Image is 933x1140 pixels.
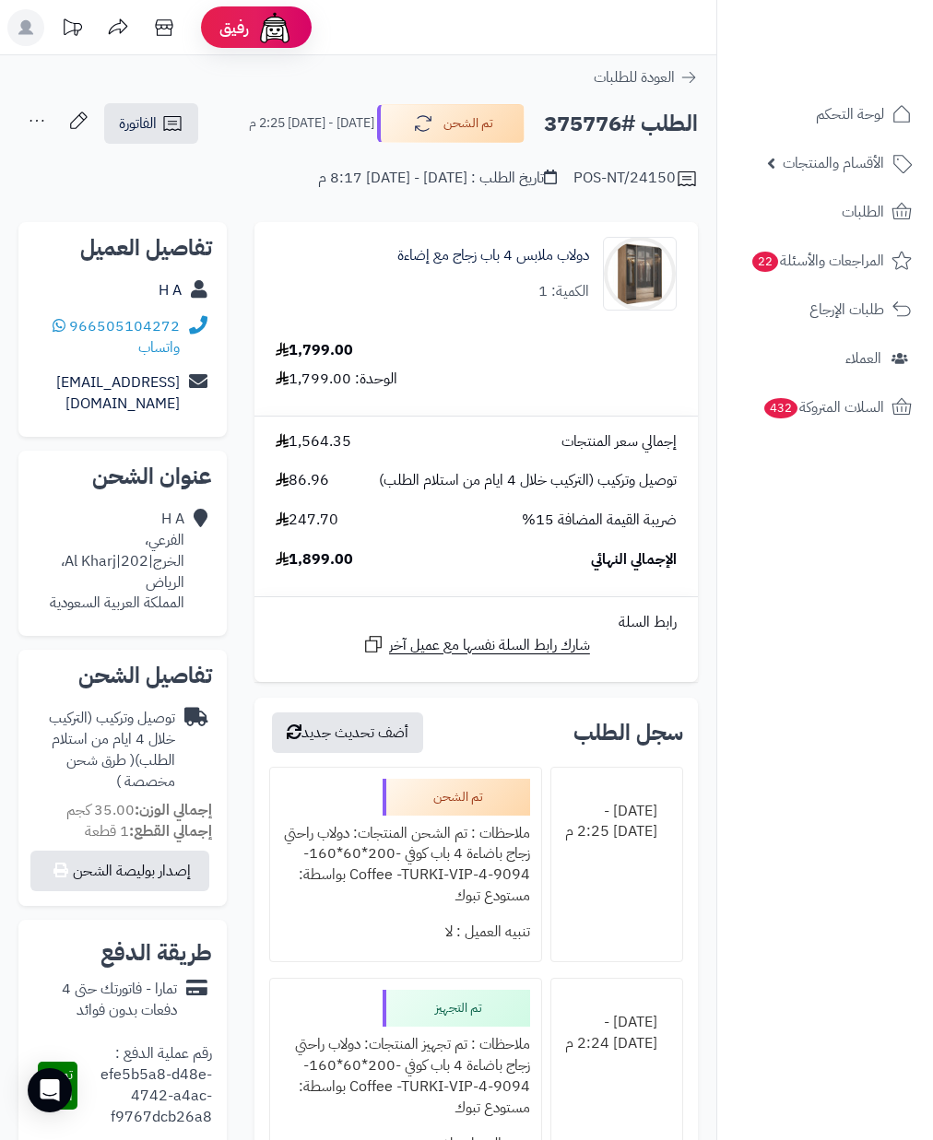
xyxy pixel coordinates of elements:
div: توصيل وتركيب (التركيب خلال 4 ايام من استلام الطلب) [33,708,175,792]
div: تم التجهيز [383,990,530,1027]
span: العودة للطلبات [594,66,675,88]
a: واتساب [53,315,180,358]
div: تم الشحن [383,779,530,816]
img: logo-2.png [808,52,915,90]
a: تحديثات المنصة [49,9,95,51]
div: ملاحظات : تم تجهيز المنتجات: دولاب راحتي زجاج باضاءة 4 باب كوفي -200*60*160- Coffee -TURKI-VIP-4-... [281,1027,531,1125]
span: رفيق [219,17,249,39]
a: طلبات الإرجاع [728,288,922,332]
div: الوحدة: 1,799.00 [276,369,397,390]
div: رقم عملية الدفع : efe5b5a8-d48e-4742-a4ac-f9767dcb26a8 [77,1043,212,1127]
span: طلبات الإرجاع [809,297,884,323]
span: 86.96 [276,470,329,491]
h2: طريقة الدفع [100,942,212,964]
img: 1742132386-110103010021.1-90x90.jpg [604,237,676,311]
div: [DATE] - [DATE] 2:25 م [562,793,671,851]
span: شارك رابط السلة نفسها مع عميل آخر [389,635,590,656]
small: 1 قطعة [85,820,212,842]
span: الطلبات [842,199,884,225]
a: لوحة التحكم [728,92,922,136]
span: الفاتورة [119,112,157,135]
div: رابط السلة [262,612,691,633]
h2: تفاصيل العميل [33,237,212,259]
button: أضف تحديث جديد [272,712,423,753]
strong: إجمالي القطع: [129,820,212,842]
strong: إجمالي الوزن: [135,799,212,821]
small: [DATE] - [DATE] 2:25 م [249,114,374,133]
div: تاريخ الطلب : [DATE] - [DATE] 8:17 م [318,168,557,189]
a: دولاب ملابس 4 باب زجاج مع إضاءة [397,245,589,266]
span: المراجعات والأسئلة [750,248,884,274]
span: لوحة التحكم [816,101,884,127]
span: 22 [752,252,778,272]
div: [DATE] - [DATE] 2:24 م [562,1005,671,1062]
a: [EMAIL_ADDRESS][DOMAIN_NAME] [56,371,180,415]
small: 35.00 كجم [66,799,212,821]
span: 1,899.00 [276,549,353,570]
h2: عنوان الشحن [33,465,212,488]
button: تم الشحن [377,104,525,143]
h2: الطلب #375776 [544,105,698,143]
a: الفاتورة [104,103,198,144]
h2: تفاصيل الشحن [33,664,212,687]
span: ( طرق شحن مخصصة ) [66,749,175,793]
div: الكمية: 1 [538,281,589,302]
span: 1,564.35 [276,431,351,452]
div: ملاحظات : تم الشحن المنتجات: دولاب راحتي زجاج باضاءة 4 باب كوفي -200*60*160- Coffee -TURKI-VIP-4-... [281,816,531,914]
div: Open Intercom Messenger [28,1068,72,1112]
img: ai-face.png [256,9,293,46]
a: 966505104272 [69,315,180,337]
span: العملاء [845,346,881,371]
span: إجمالي سعر المنتجات [561,431,677,452]
div: H A الفرعي، الخرج|Al Kharj|202، الرياض المملكة العربية السعودية [33,509,184,614]
span: ضريبة القيمة المضافة 15% [522,510,677,531]
div: POS-NT/24150 [573,168,698,190]
div: تمارا - فاتورتك حتى 4 دفعات بدون فوائد [33,979,177,1021]
div: تنبيه العميل : لا [281,914,531,950]
span: السلات المتروكة [762,394,884,420]
a: العملاء [728,336,922,381]
span: 247.70 [276,510,338,531]
a: السلات المتروكة432 [728,385,922,429]
span: 432 [764,398,797,418]
h3: سجل الطلب [573,722,683,744]
span: الإجمالي النهائي [591,549,677,570]
a: المراجعات والأسئلة22 [728,239,922,283]
a: H A [159,279,182,301]
a: العودة للطلبات [594,66,698,88]
a: الطلبات [728,190,922,234]
div: 1,799.00 [276,340,353,361]
button: إصدار بوليصة الشحن [30,851,209,891]
a: شارك رابط السلة نفسها مع عميل آخر [362,633,590,656]
span: الأقسام والمنتجات [783,150,884,176]
span: توصيل وتركيب (التركيب خلال 4 ايام من استلام الطلب) [379,470,677,491]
